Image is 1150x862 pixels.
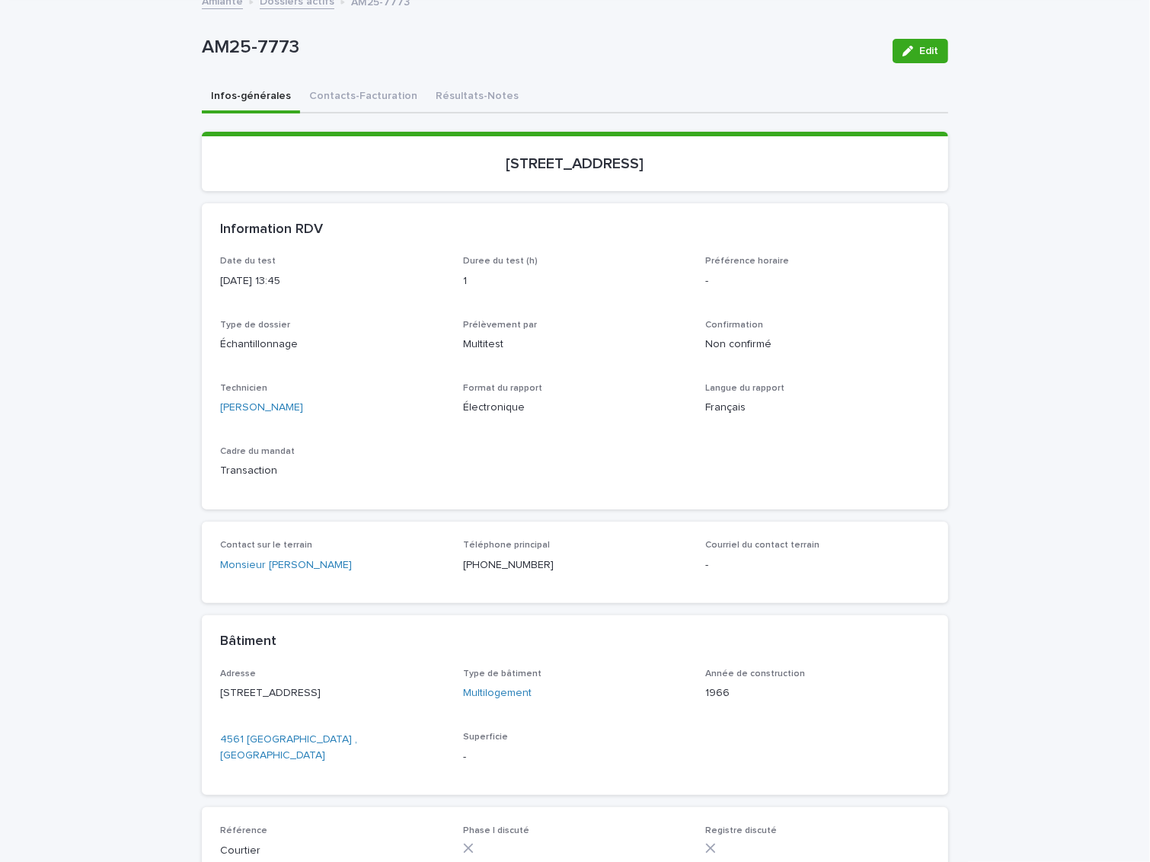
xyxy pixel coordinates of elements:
span: Date du test [220,257,276,266]
span: Duree du test (h) [463,257,538,266]
button: Edit [893,39,948,63]
span: Année de construction [705,669,805,678]
p: - [463,749,688,765]
span: Confirmation [705,321,763,330]
a: Multilogement [463,685,532,701]
p: Échantillonnage [220,337,445,353]
button: Résultats-Notes [426,81,528,113]
span: Téléphone principal [463,541,550,550]
span: Technicien [220,384,267,393]
h2: Information RDV [220,222,323,238]
p: AM25-7773 [202,37,880,59]
p: [DATE] 13:45 [220,273,445,289]
a: Monsieur [PERSON_NAME] [220,557,352,573]
a: 4561 [GEOGRAPHIC_DATA] , [GEOGRAPHIC_DATA] [220,732,445,764]
p: Transaction [220,463,445,479]
p: Électronique [463,400,688,416]
p: [STREET_ADDRESS] [220,685,445,701]
span: Type de dossier [220,321,290,330]
span: Préférence horaire [705,257,789,266]
p: [STREET_ADDRESS] [220,155,930,173]
h2: Bâtiment [220,634,276,650]
button: Infos-générales [202,81,300,113]
p: Multitest [463,337,688,353]
p: - [705,273,930,289]
span: Adresse [220,669,256,678]
span: Prélèvement par [463,321,537,330]
p: Non confirmé [705,337,930,353]
span: Phase I discuté [463,826,529,835]
span: Courriel du contact terrain [705,541,819,550]
a: [PERSON_NAME] [220,400,303,416]
span: Edit [919,46,938,56]
span: Référence [220,826,267,835]
span: Contact sur le terrain [220,541,312,550]
p: [PHONE_NUMBER] [463,557,688,573]
p: 1966 [705,685,930,701]
span: Superficie [463,733,508,742]
span: Format du rapport [463,384,542,393]
span: Registre discuté [705,826,777,835]
button: Contacts-Facturation [300,81,426,113]
p: - [705,557,930,573]
p: Courtier [220,843,445,859]
span: Cadre du mandat [220,447,295,456]
p: Français [705,400,930,416]
span: Type de bâtiment [463,669,541,678]
p: 1 [463,273,688,289]
span: Langue du rapport [705,384,784,393]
